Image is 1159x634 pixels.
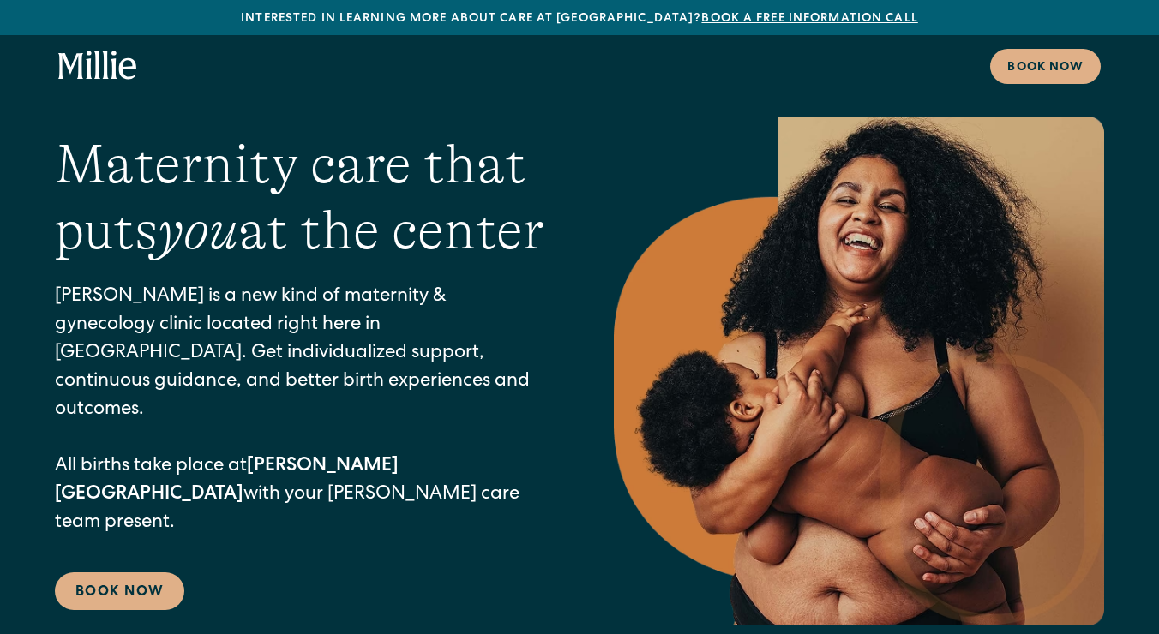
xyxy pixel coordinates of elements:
img: Smiling mother with her baby in arms, celebrating body positivity and the nurturing bond of postp... [614,117,1104,625]
p: [PERSON_NAME] is a new kind of maternity & gynecology clinic located right here in [GEOGRAPHIC_DA... [55,284,545,538]
h1: Maternity care that puts at the center [55,132,545,264]
a: Book now [990,49,1101,84]
a: Book Now [55,572,184,610]
a: home [58,51,137,81]
em: you [158,200,238,261]
a: Book a free information call [701,13,917,25]
div: Book now [1007,59,1084,77]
